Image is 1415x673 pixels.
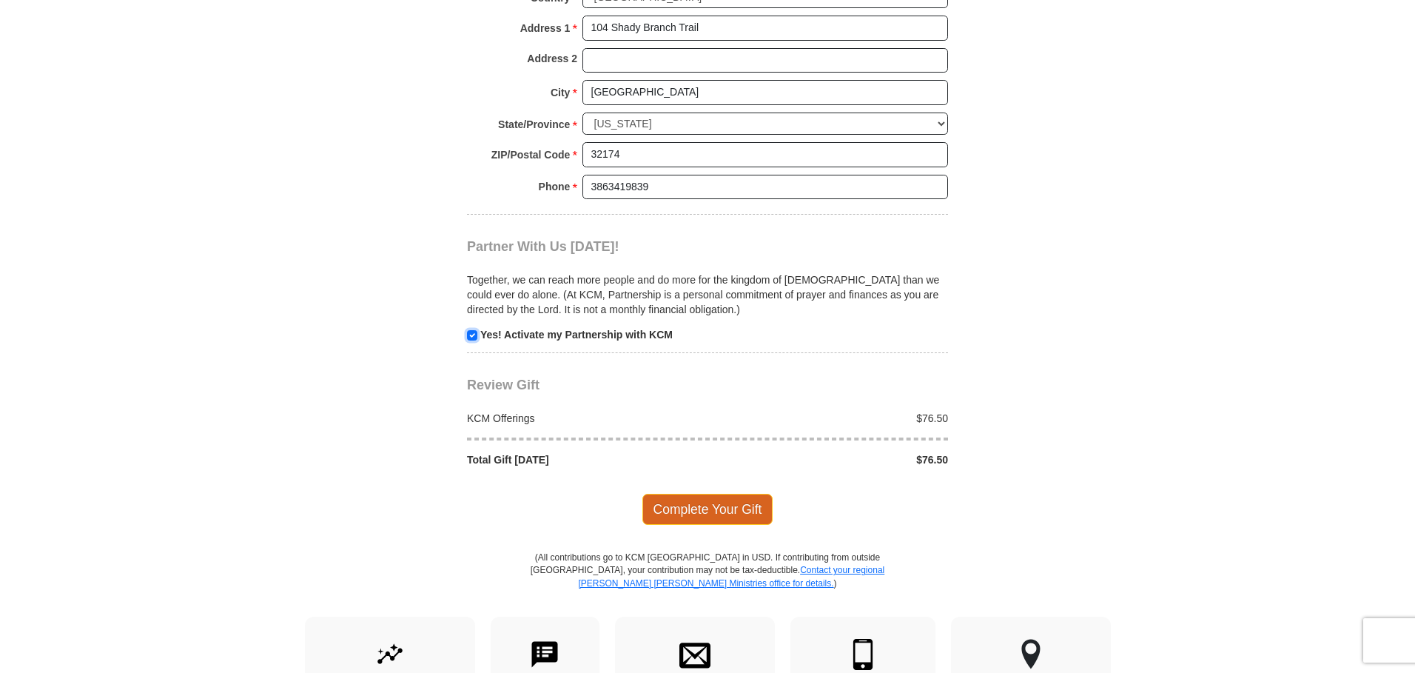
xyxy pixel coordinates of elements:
p: (All contributions go to KCM [GEOGRAPHIC_DATA] in USD. If contributing from outside [GEOGRAPHIC_D... [530,552,885,616]
strong: Address 1 [520,18,571,38]
div: KCM Offerings [460,411,708,426]
div: $76.50 [707,411,956,426]
a: Contact your regional [PERSON_NAME] [PERSON_NAME] Ministries office for details. [578,565,884,588]
strong: State/Province [498,114,570,135]
span: Complete Your Gift [642,494,773,525]
img: give-by-stock.svg [374,639,406,670]
img: text-to-give.svg [529,639,560,670]
p: Together, we can reach more people and do more for the kingdom of [DEMOGRAPHIC_DATA] than we coul... [467,272,948,317]
div: $76.50 [707,452,956,467]
strong: Yes! Activate my Partnership with KCM [480,329,673,341]
strong: Phone [539,176,571,197]
span: Partner With Us [DATE]! [467,239,619,254]
img: mobile.svg [847,639,878,670]
div: Total Gift [DATE] [460,452,708,467]
strong: Address 2 [527,48,577,69]
img: other-region [1021,639,1041,670]
strong: ZIP/Postal Code [491,144,571,165]
img: envelope.svg [679,639,710,670]
strong: City [551,82,570,103]
span: Review Gift [467,378,540,392]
